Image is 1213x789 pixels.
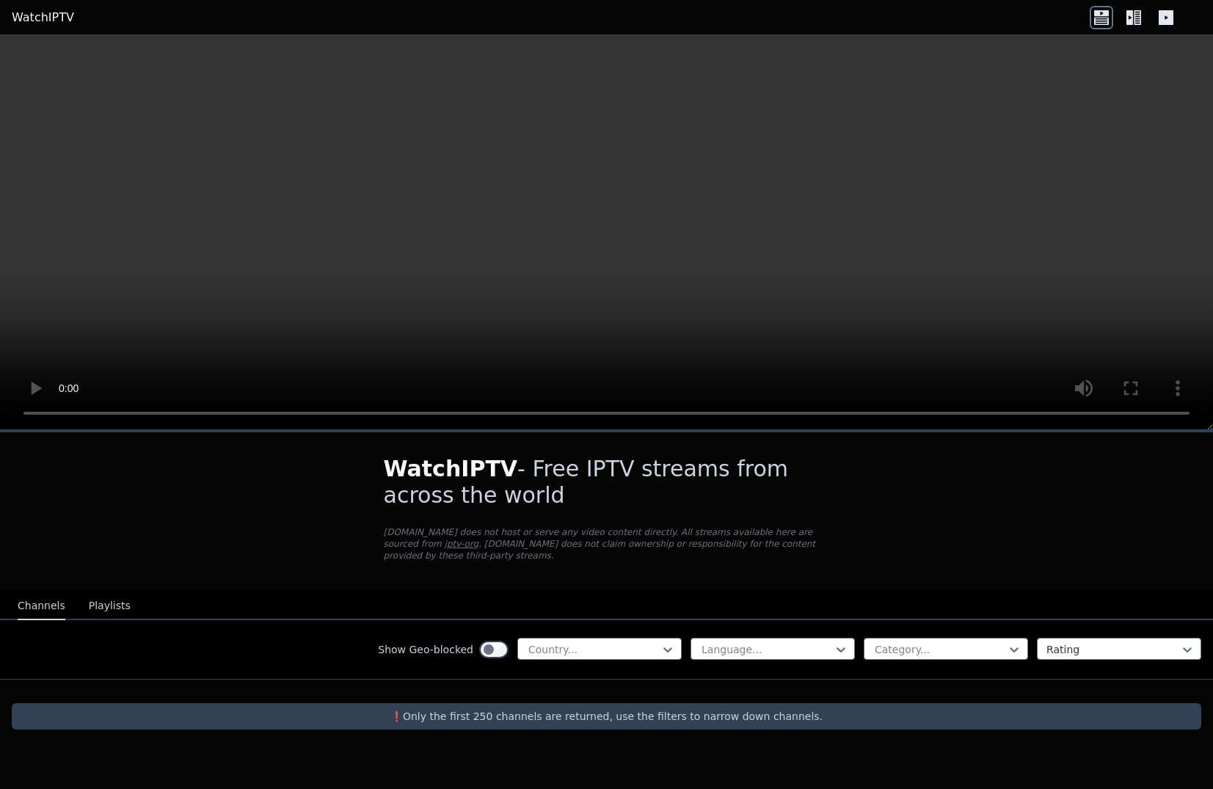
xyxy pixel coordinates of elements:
label: Show Geo-blocked [378,642,473,657]
span: WatchIPTV [384,456,518,481]
a: iptv-org [445,539,479,549]
p: [DOMAIN_NAME] does not host or serve any video content directly. All streams available here are s... [384,526,830,561]
a: WatchIPTV [12,9,74,26]
h1: - Free IPTV streams from across the world [384,456,830,509]
button: Channels [18,592,65,620]
button: Playlists [89,592,131,620]
p: ❗️Only the first 250 channels are returned, use the filters to narrow down channels. [18,709,1195,724]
